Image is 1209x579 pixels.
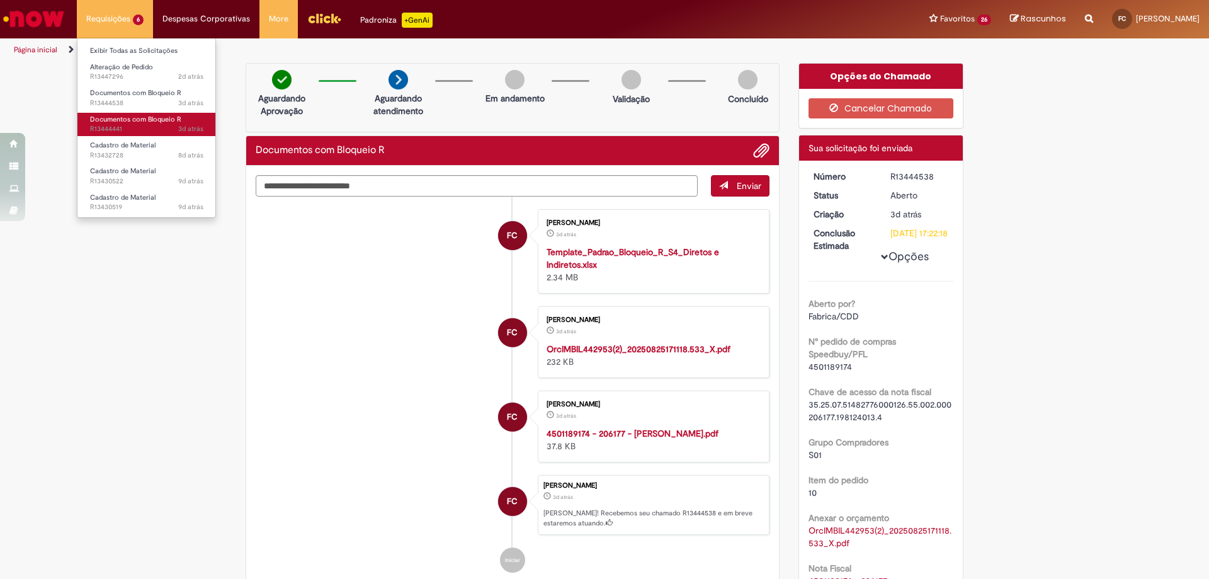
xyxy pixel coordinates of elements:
span: [PERSON_NAME] [1136,13,1200,24]
div: [PERSON_NAME] [547,401,756,408]
span: Cadastro de Material [90,140,156,150]
li: Fabiano Da Silva Costa [256,475,769,536]
img: check-circle-green.png [272,70,292,89]
dt: Conclusão Estimada [804,227,882,252]
span: Cadastro de Material [90,193,156,202]
dt: Criação [804,208,882,221]
span: FC [507,221,518,251]
span: 10 [809,487,817,498]
div: Fabiano Da Silva Costa [498,403,527,432]
span: Favoritos [940,13,975,25]
span: R13447296 [90,72,203,82]
b: Aberto por? [809,298,855,309]
span: 3d atrás [178,124,203,134]
time: 19/08/2025 22:26:02 [178,176,203,186]
time: 25/08/2025 14:11:36 [556,328,576,335]
strong: OrcIMBIL442953(2)_20250825171118.533_X.pdf [547,343,730,355]
span: Despesas Corporativas [162,13,250,25]
time: 20/08/2025 14:32:48 [178,151,203,160]
span: 2d atrás [178,72,203,81]
span: R13444538 [90,98,203,108]
time: 19/08/2025 22:23:50 [178,202,203,212]
span: Requisições [86,13,130,25]
span: 9d atrás [178,202,203,212]
h2: Documentos com Bloqueio R Histórico de tíquete [256,145,385,156]
span: 9d atrás [178,176,203,186]
img: img-circle-grey.png [622,70,641,89]
p: Aguardando atendimento [368,92,429,117]
a: Aberto R13447296 : Alteração de Pedido [77,60,216,84]
p: +GenAi [402,13,433,28]
img: img-circle-grey.png [505,70,525,89]
span: 3d atrás [890,209,921,220]
div: Fabiano Da Silva Costa [498,318,527,347]
div: Aberto [890,189,949,202]
a: Exibir Todas as Solicitações [77,44,216,58]
b: Item do pedido [809,474,868,486]
time: 26/08/2025 10:12:53 [178,72,203,81]
span: R13432728 [90,151,203,161]
span: Fabrica/CDD [809,311,859,322]
p: Concluído [728,93,768,105]
span: 26 [977,14,991,25]
b: Nota Fiscal [809,563,851,574]
div: 232 KB [547,343,756,368]
dt: Número [804,170,882,183]
span: 3d atrás [553,493,573,501]
span: Documentos com Bloqueio R [90,115,181,124]
span: Documentos com Bloqueio R [90,88,181,98]
a: Aberto R13430519 : Cadastro de Material [77,191,216,214]
span: Enviar [737,180,761,192]
time: 25/08/2025 14:07:31 [178,124,203,134]
span: R13430519 [90,202,203,212]
span: 35.25.07.51482776000126.55.002.000206177.198124013.4 [809,399,951,423]
span: FC [507,402,518,432]
div: 2.34 MB [547,246,756,284]
img: arrow-next.png [389,70,408,89]
span: Alteração de Pedido [90,62,153,72]
img: click_logo_yellow_360x200.png [307,9,341,28]
span: 3d atrás [556,231,576,238]
button: Enviar [711,175,769,197]
p: Em andamento [485,92,545,105]
ul: Requisições [77,38,216,218]
span: FC [507,318,518,348]
img: ServiceNow [1,6,66,32]
time: 25/08/2025 14:22:11 [556,231,576,238]
span: Cadastro de Material [90,166,156,176]
span: R13444441 [90,124,203,134]
button: Cancelar Chamado [809,98,954,118]
b: N° pedido de compras Speedbuy/PFL [809,336,896,360]
a: Rascunhos [1010,13,1066,25]
div: Padroniza [360,13,433,28]
a: Template_Padrao_Bloqueio_R_S4_Diretos e Indiretos.xlsx [547,246,719,270]
div: Opções do Chamado [799,64,963,89]
div: [PERSON_NAME] [547,219,756,227]
div: R13444538 [890,170,949,183]
span: 4501189174 [809,361,852,372]
span: FC [1118,14,1126,23]
time: 25/08/2025 14:22:15 [553,493,573,501]
a: Página inicial [14,45,57,55]
span: FC [507,486,518,517]
time: 25/08/2025 14:22:16 [178,98,203,108]
ul: Trilhas de página [9,38,797,62]
b: Grupo Compradores [809,437,888,448]
span: 6 [133,14,144,25]
dt: Status [804,189,882,202]
div: Fabiano Da Silva Costa [498,221,527,250]
div: Fabiano Da Silva Costa [498,487,527,516]
p: Validação [613,93,650,105]
a: Aberto R13432728 : Cadastro de Material [77,139,216,162]
span: S01 [809,449,822,461]
span: 3d atrás [556,328,576,335]
span: 8d atrás [178,151,203,160]
div: [DATE] 17:22:18 [890,227,949,239]
div: 37.8 KB [547,427,756,452]
textarea: Digite sua mensagem aqui... [256,175,698,197]
a: 4501189174 - 206177 - [PERSON_NAME].pdf [547,428,718,439]
span: 3d atrás [556,412,576,420]
div: [PERSON_NAME] [547,316,756,324]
